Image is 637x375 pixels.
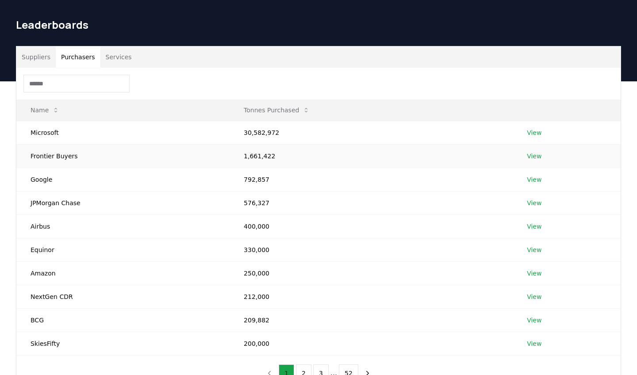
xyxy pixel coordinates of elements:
[16,261,230,285] td: Amazon
[23,101,66,119] button: Name
[16,332,230,355] td: SkiesFifty
[16,191,230,214] td: JPMorgan Chase
[100,46,137,68] button: Services
[16,308,230,332] td: BCG
[230,144,513,168] td: 1,661,422
[230,168,513,191] td: 792,857
[230,261,513,285] td: 250,000
[527,316,541,325] a: View
[527,245,541,254] a: View
[230,191,513,214] td: 576,327
[16,18,621,32] h1: Leaderboards
[237,101,317,119] button: Tonnes Purchased
[527,339,541,348] a: View
[527,222,541,231] a: View
[527,175,541,184] a: View
[230,121,513,144] td: 30,582,972
[230,308,513,332] td: 209,882
[230,332,513,355] td: 200,000
[230,285,513,308] td: 212,000
[527,269,541,278] a: View
[16,214,230,238] td: Airbus
[527,152,541,161] a: View
[527,128,541,137] a: View
[16,144,230,168] td: Frontier Buyers
[16,121,230,144] td: Microsoft
[16,238,230,261] td: Equinor
[56,46,100,68] button: Purchasers
[230,238,513,261] td: 330,000
[16,168,230,191] td: Google
[527,292,541,301] a: View
[16,285,230,308] td: NextGen CDR
[230,214,513,238] td: 400,000
[527,199,541,207] a: View
[16,46,56,68] button: Suppliers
